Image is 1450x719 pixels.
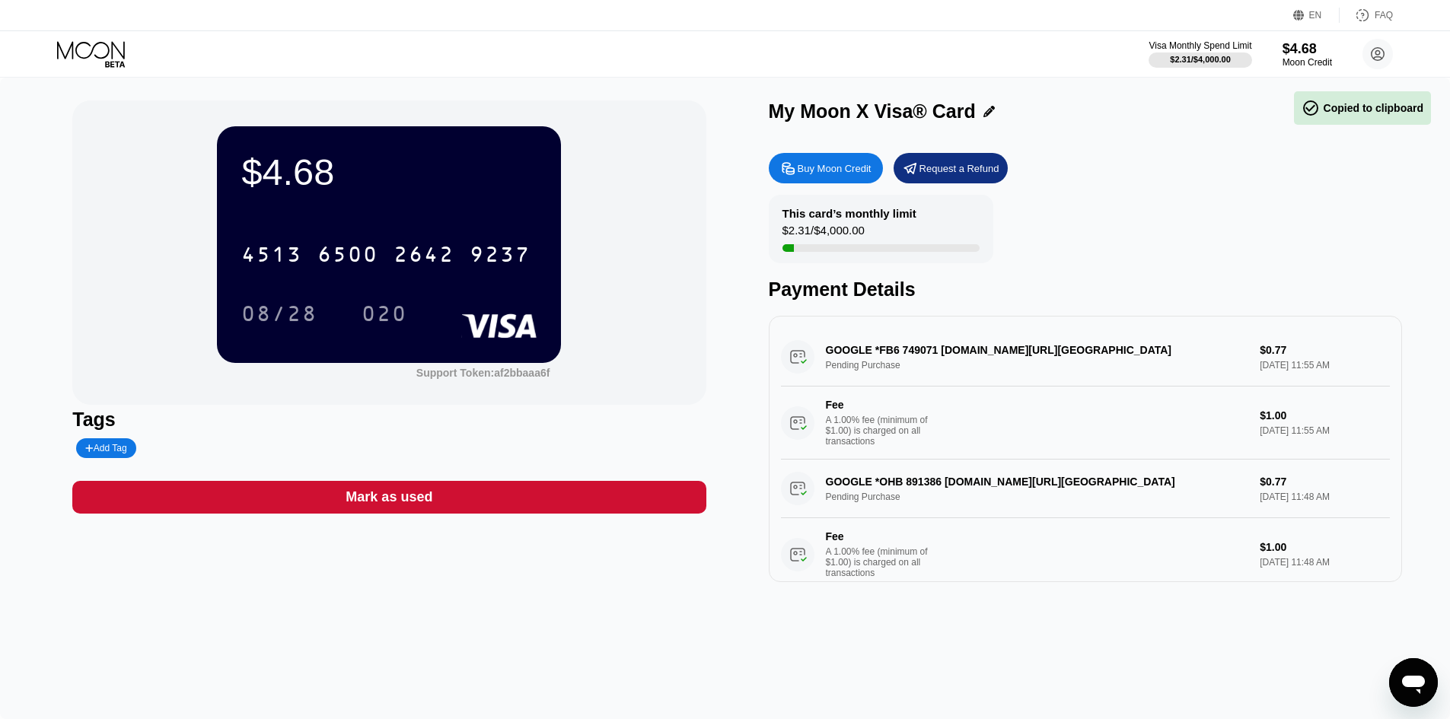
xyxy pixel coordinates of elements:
[1302,99,1320,117] span: 
[1340,8,1393,23] div: FAQ
[1170,55,1231,64] div: $2.31 / $4,000.00
[1260,409,1389,422] div: $1.00
[781,387,1390,460] div: FeeA 1.00% fee (minimum of $1.00) is charged on all transactions$1.00[DATE] 11:55 AM
[782,207,916,220] div: This card’s monthly limit
[232,235,540,273] div: 4513650026429237
[1375,10,1393,21] div: FAQ
[1283,41,1332,57] div: $4.68
[826,530,932,542] div: Fee
[72,481,706,514] div: Mark as used
[241,304,317,328] div: 08/28
[470,244,531,269] div: 9237
[826,399,932,411] div: Fee
[1149,40,1251,51] div: Visa Monthly Spend Limit
[1283,57,1332,68] div: Moon Credit
[894,153,1008,183] div: Request a Refund
[416,367,550,379] div: Support Token: af2bbaaa6f
[781,518,1390,591] div: FeeA 1.00% fee (minimum of $1.00) is charged on all transactions$1.00[DATE] 11:48 AM
[1149,40,1251,68] div: Visa Monthly Spend Limit$2.31/$4,000.00
[826,415,940,447] div: A 1.00% fee (minimum of $1.00) is charged on all transactions
[826,546,940,578] div: A 1.00% fee (minimum of $1.00) is charged on all transactions
[76,438,135,458] div: Add Tag
[1293,8,1340,23] div: EN
[769,100,976,122] div: My Moon X Visa® Card
[1302,99,1423,117] div: Copied to clipboard
[919,162,999,175] div: Request a Refund
[769,153,883,183] div: Buy Moon Credit
[1260,425,1389,436] div: [DATE] 11:55 AM
[798,162,872,175] div: Buy Moon Credit
[85,443,126,453] div: Add Tag
[362,304,407,328] div: 020
[782,224,865,244] div: $2.31 / $4,000.00
[1283,41,1332,68] div: $4.68Moon Credit
[317,244,378,269] div: 6500
[230,294,329,332] div: 08/28
[769,278,1402,301] div: Payment Details
[241,244,302,269] div: 4513
[346,488,432,506] div: Mark as used
[1260,541,1389,553] div: $1.00
[72,409,706,431] div: Tags
[350,294,419,332] div: 020
[1260,557,1389,568] div: [DATE] 11:48 AM
[394,244,454,269] div: 2642
[416,367,550,379] div: Support Token:af2bbaaa6f
[1389,658,1438,707] iframe: Nút để khởi chạy cửa sổ nhắn tin
[241,151,537,193] div: $4.68
[1309,10,1322,21] div: EN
